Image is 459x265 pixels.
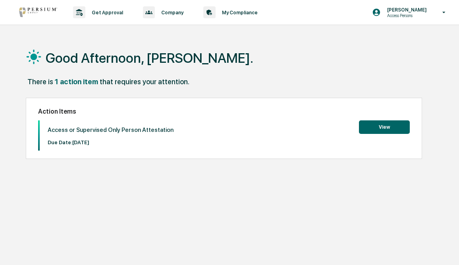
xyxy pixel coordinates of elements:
p: Access Persons [381,13,431,18]
p: My Compliance [216,10,262,15]
p: Due Date: [DATE] [48,139,174,145]
button: View [359,120,410,134]
p: Access or Supervised Only Person Attestation [48,126,174,133]
p: Get Approval [85,10,127,15]
h1: Good Afternoon, [PERSON_NAME]. [46,50,253,66]
a: View [359,123,410,130]
p: Company [155,10,187,15]
h2: Action Items [38,108,410,115]
p: [PERSON_NAME] [381,7,431,13]
div: 1 action item [55,77,98,86]
img: logo [19,8,57,17]
div: There is [27,77,53,86]
div: that requires your attention. [100,77,189,86]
